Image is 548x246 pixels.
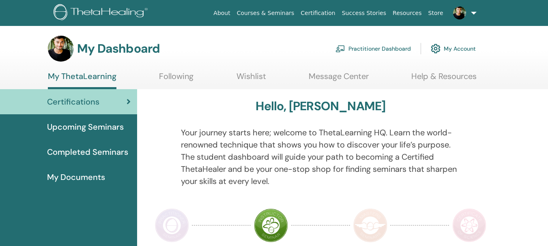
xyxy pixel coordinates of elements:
[453,6,466,19] img: default.jpg
[236,71,266,87] a: Wishlist
[335,45,345,52] img: chalkboard-teacher.svg
[411,71,477,87] a: Help & Resources
[155,208,189,242] img: Practitioner
[181,126,460,187] p: Your journey starts here; welcome to ThetaLearning HQ. Learn the world-renowned technique that sh...
[353,208,387,242] img: Master
[256,99,385,113] h3: Hello, [PERSON_NAME]
[431,40,476,58] a: My Account
[335,40,411,58] a: Practitioner Dashboard
[254,208,288,242] img: Instructor
[309,71,369,87] a: Message Center
[297,6,338,21] a: Certification
[452,208,486,242] img: Certificate of Science
[77,41,160,56] h3: My Dashboard
[48,71,116,89] a: My ThetaLearning
[210,6,233,21] a: About
[234,6,298,21] a: Courses & Seminars
[159,71,193,87] a: Following
[389,6,425,21] a: Resources
[54,4,150,22] img: logo.png
[47,96,99,108] span: Certifications
[339,6,389,21] a: Success Stories
[48,36,74,62] img: default.jpg
[425,6,447,21] a: Store
[47,146,128,158] span: Completed Seminars
[431,42,441,56] img: cog.svg
[47,121,124,133] span: Upcoming Seminars
[47,171,105,183] span: My Documents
